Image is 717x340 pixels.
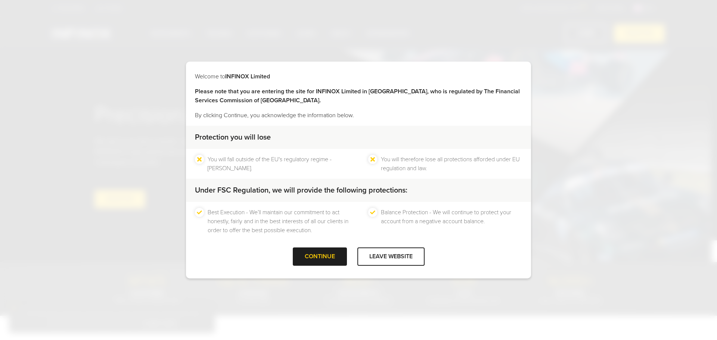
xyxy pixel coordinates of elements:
div: CONTINUE [293,247,347,266]
p: By clicking Continue, you acknowledge the information below. [195,111,522,120]
li: Best Execution - We’ll maintain our commitment to act honestly, fairly and in the best interests ... [208,208,349,235]
div: LEAVE WEBSITE [357,247,425,266]
strong: Under FSC Regulation, we will provide the following protections: [195,186,407,195]
strong: INFINOX Limited [225,73,270,80]
p: Welcome to [195,72,522,81]
strong: Please note that you are entering the site for INFINOX Limited in [GEOGRAPHIC_DATA], who is regul... [195,88,520,104]
li: You will therefore lose all protections afforded under EU regulation and law. [381,155,522,173]
li: Balance Protection - We will continue to protect your account from a negative account balance. [381,208,522,235]
strong: Protection you will lose [195,133,271,142]
li: You will fall outside of the EU's regulatory regime - [PERSON_NAME]. [208,155,349,173]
